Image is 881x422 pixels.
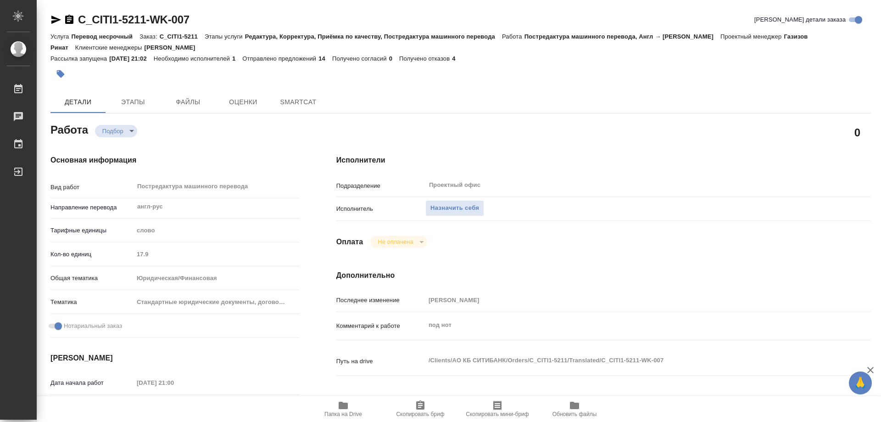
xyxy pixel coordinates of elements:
[336,236,363,248] h4: Оплата
[64,321,122,331] span: Нотариальный заказ
[425,353,826,368] textarea: /Clients/АО КБ СИТИБАНК/Orders/C_CITI1-5211/Translated/C_CITI1-5211-WK-007
[75,44,145,51] p: Клиентские менеджеры
[336,204,425,214] p: Исполнитель
[318,55,332,62] p: 14
[382,396,459,422] button: Скопировать бриф
[466,411,529,417] span: Скопировать мини-бриф
[50,353,300,364] h4: [PERSON_NAME]
[50,250,134,259] p: Кол-во единиц
[324,411,362,417] span: Папка на Drive
[232,55,242,62] p: 1
[854,124,860,140] h2: 0
[50,33,71,40] p: Услуга
[336,155,871,166] h4: Исполнители
[139,33,159,40] p: Заказ:
[50,203,134,212] p: Направление перевода
[50,298,134,307] p: Тематика
[50,274,134,283] p: Общая тематика
[389,55,399,62] p: 0
[50,183,134,192] p: Вид работ
[430,203,479,214] span: Назначить себя
[336,270,871,281] h4: Дополнительно
[111,96,155,108] span: Этапы
[399,55,452,62] p: Получено отказов
[754,15,846,24] span: [PERSON_NAME] детали заказа
[221,96,265,108] span: Оценки
[78,13,190,26] a: C_CITI1-5211-WK-007
[720,33,784,40] p: Проектный менеджер
[134,248,300,261] input: Пустое поле
[166,96,210,108] span: Файлы
[205,33,245,40] p: Этапы услуги
[50,121,88,137] h2: Работа
[276,96,320,108] span: SmartCat
[375,238,416,246] button: Не оплачена
[71,33,139,40] p: Перевод несрочный
[56,96,100,108] span: Детали
[109,55,154,62] p: [DATE] 21:02
[396,411,444,417] span: Скопировать бриф
[145,44,202,51] p: [PERSON_NAME]
[50,55,109,62] p: Рассылка запущена
[336,181,425,191] p: Подразделение
[336,296,425,305] p: Последнее изменение
[370,236,427,248] div: Подбор
[50,14,61,25] button: Скопировать ссылку для ЯМессенджера
[336,321,425,331] p: Комментарий к работе
[502,33,524,40] p: Работа
[552,411,597,417] span: Обновить файлы
[305,396,382,422] button: Папка на Drive
[425,317,826,333] textarea: под нот
[452,55,462,62] p: 4
[332,55,389,62] p: Получено согласий
[459,396,536,422] button: Скопировать мини-бриф
[134,376,214,389] input: Пустое поле
[425,293,826,307] input: Пустое поле
[154,55,232,62] p: Необходимо исполнителей
[50,155,300,166] h4: Основная информация
[425,200,484,216] button: Назначить себя
[50,378,134,388] p: Дата начала работ
[50,226,134,235] p: Тарифные единицы
[160,33,205,40] p: C_CITI1-5211
[853,373,868,393] span: 🙏
[50,64,71,84] button: Добавить тэг
[849,371,872,394] button: 🙏
[134,270,300,286] div: Юридическая/Финансовая
[100,127,126,135] button: Подбор
[242,55,318,62] p: Отправлено предложений
[95,125,137,137] div: Подбор
[134,294,300,310] div: Стандартные юридические документы, договоры, уставы
[536,396,613,422] button: Обновить файлы
[245,33,502,40] p: Редактура, Корректура, Приёмка по качеству, Постредактура машинного перевода
[524,33,720,40] p: Постредактура машинного перевода, Англ → [PERSON_NAME]
[64,14,75,25] button: Скопировать ссылку
[336,357,425,366] p: Путь на drive
[134,223,300,238] div: слово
